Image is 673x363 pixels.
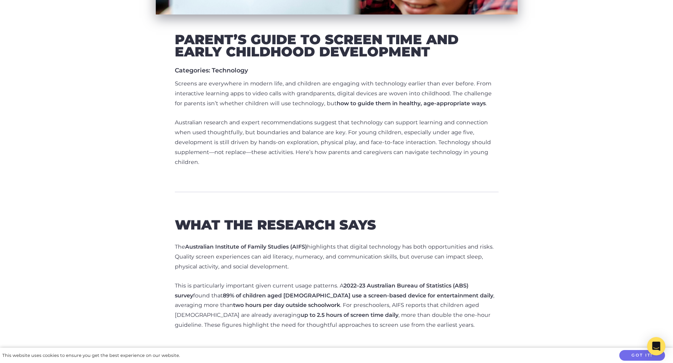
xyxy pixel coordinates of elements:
[175,67,499,74] h5: Categories: Technology
[233,302,340,308] strong: two hours per day outside schoolwork
[185,243,307,250] strong: Australian Institute of Family Studies (AIFS)
[175,281,499,331] p: This is particularly important given current usage patterns. A found that , averaging more than ....
[2,352,180,360] div: This website uses cookies to ensure you get the best experience on our website.
[619,350,665,361] button: Got it!
[301,312,398,318] strong: up to 2.5 hours of screen time daily
[647,337,665,355] div: Open Intercom Messenger
[175,282,468,299] strong: 2022–23 Australian Bureau of Statistics (ABS) survey
[175,242,499,272] p: The highlights that digital technology has both opportunities and risks. Quality screen experienc...
[175,34,499,58] h2: Parent’s Guide to Screen Time and Early Childhood Development
[175,217,499,233] h2: What the Research Says
[175,118,499,167] p: Australian research and expert recommendations suggest that technology can support learning and c...
[175,79,499,109] p: Screens are everywhere in modern life, and children are engaging with technology earlier than eve...
[223,292,493,299] strong: 89% of children aged [DEMOGRAPHIC_DATA] use a screen-based device for entertainment daily
[337,100,486,107] strong: how to guide them in healthy, age-appropriate ways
